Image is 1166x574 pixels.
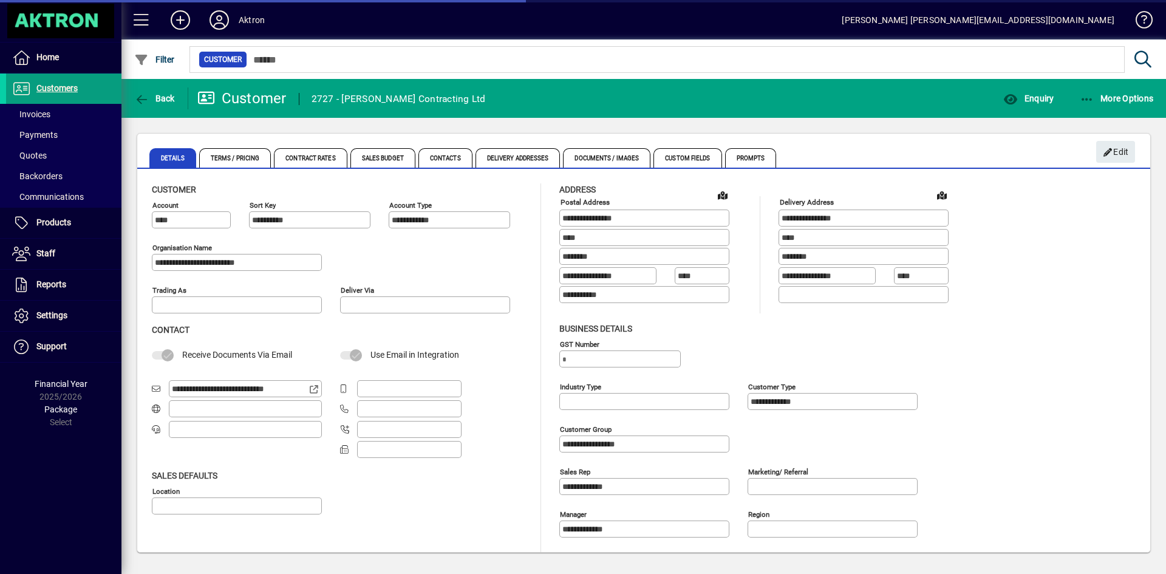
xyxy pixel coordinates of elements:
[12,151,47,160] span: Quotes
[12,130,58,140] span: Payments
[748,382,796,391] mat-label: Customer type
[6,332,121,362] a: Support
[6,145,121,166] a: Quotes
[6,239,121,269] a: Staff
[12,192,84,202] span: Communications
[418,148,472,168] span: Contacts
[199,148,271,168] span: Terms / Pricing
[36,217,71,227] span: Products
[6,186,121,207] a: Communications
[121,87,188,109] app-page-header-button: Back
[370,350,459,360] span: Use Email in Integration
[559,185,596,194] span: Address
[152,201,179,210] mat-label: Account
[560,382,601,391] mat-label: Industry type
[1096,141,1135,163] button: Edit
[36,341,67,351] span: Support
[389,201,432,210] mat-label: Account Type
[182,350,292,360] span: Receive Documents Via Email
[476,148,561,168] span: Delivery Addresses
[152,471,217,480] span: Sales defaults
[250,201,276,210] mat-label: Sort key
[131,87,178,109] button: Back
[1003,94,1054,103] span: Enquiry
[12,109,50,119] span: Invoices
[312,89,486,109] div: 2727 - [PERSON_NAME] Contracting Ltd
[35,379,87,389] span: Financial Year
[6,208,121,238] a: Products
[36,52,59,62] span: Home
[1077,87,1157,109] button: More Options
[161,9,200,31] button: Add
[152,244,212,252] mat-label: Organisation name
[6,104,121,125] a: Invoices
[1103,142,1129,162] span: Edit
[653,148,721,168] span: Custom Fields
[36,83,78,93] span: Customers
[560,467,590,476] mat-label: Sales rep
[559,324,632,333] span: Business details
[725,148,777,168] span: Prompts
[1127,2,1151,42] a: Knowledge Base
[12,171,63,181] span: Backorders
[1000,87,1057,109] button: Enquiry
[152,286,186,295] mat-label: Trading as
[842,10,1114,30] div: [PERSON_NAME] [PERSON_NAME][EMAIL_ADDRESS][DOMAIN_NAME]
[134,55,175,64] span: Filter
[152,487,180,495] mat-label: Location
[6,43,121,73] a: Home
[6,125,121,145] a: Payments
[1080,94,1154,103] span: More Options
[200,9,239,31] button: Profile
[149,148,196,168] span: Details
[932,185,952,205] a: View on map
[36,279,66,289] span: Reports
[748,510,769,518] mat-label: Region
[748,467,808,476] mat-label: Marketing/ Referral
[274,148,347,168] span: Contract Rates
[36,248,55,258] span: Staff
[563,148,650,168] span: Documents / Images
[152,325,189,335] span: Contact
[350,148,415,168] span: Sales Budget
[44,405,77,414] span: Package
[560,510,587,518] mat-label: Manager
[197,89,287,108] div: Customer
[560,425,612,433] mat-label: Customer group
[6,270,121,300] a: Reports
[6,301,121,331] a: Settings
[36,310,67,320] span: Settings
[560,340,599,348] mat-label: GST Number
[239,10,265,30] div: Aktron
[713,185,732,205] a: View on map
[204,53,242,66] span: Customer
[134,94,175,103] span: Back
[6,166,121,186] a: Backorders
[341,286,374,295] mat-label: Deliver via
[131,49,178,70] button: Filter
[152,185,196,194] span: Customer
